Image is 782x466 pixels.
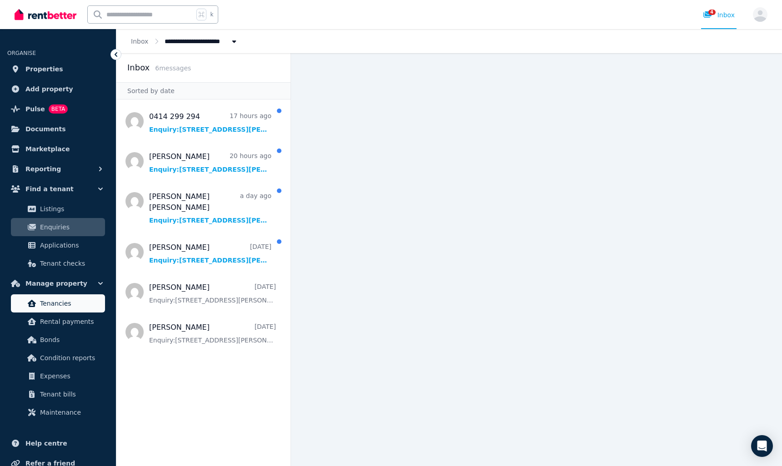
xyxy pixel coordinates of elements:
a: Help centre [7,434,109,452]
span: Applications [40,240,101,251]
span: Documents [25,124,66,134]
div: Open Intercom Messenger [751,435,773,457]
a: Condition reports [11,349,105,367]
button: Reporting [7,160,109,178]
a: Applications [11,236,105,254]
a: [PERSON_NAME][DATE]Enquiry:[STREET_ADDRESS][PERSON_NAME]. [149,242,271,265]
h2: Inbox [127,61,150,74]
span: Properties [25,64,63,74]
button: Find a tenant [7,180,109,198]
div: Inbox [703,10,735,20]
a: [PERSON_NAME]20 hours agoEnquiry:[STREET_ADDRESS][PERSON_NAME]. [149,151,271,174]
span: Listings [40,203,101,214]
nav: Breadcrumb [116,29,253,53]
span: Find a tenant [25,183,74,194]
span: Manage property [25,278,87,289]
a: Tenant bills [11,385,105,403]
img: RentBetter [15,8,76,21]
span: Expenses [40,371,101,382]
span: Enquiries [40,222,101,233]
a: Properties [7,60,109,78]
span: 4 [708,10,716,15]
div: Sorted by date [116,82,291,99]
a: [PERSON_NAME][DATE]Enquiry:[STREET_ADDRESS][PERSON_NAME]. [149,322,276,345]
a: Maintenance [11,403,105,421]
span: Bonds [40,334,101,345]
span: k [210,11,213,18]
span: ORGANISE [7,50,36,56]
span: 6 message s [155,64,191,72]
span: Tenancies [40,298,101,309]
button: Manage property [7,274,109,292]
span: Add property [25,84,73,94]
span: Help centre [25,438,67,449]
a: [PERSON_NAME][DATE]Enquiry:[STREET_ADDRESS][PERSON_NAME]. [149,282,276,305]
a: 0414 299 29417 hours agoEnquiry:[STREET_ADDRESS][PERSON_NAME]. [149,111,271,134]
span: Reporting [25,164,61,174]
a: Documents [7,120,109,138]
a: Tenancies [11,294,105,312]
span: Tenant bills [40,389,101,400]
span: Tenant checks [40,258,101,269]
a: Add property [7,80,109,98]
span: Maintenance [40,407,101,418]
a: Bonds [11,331,105,349]
a: Marketplace [7,140,109,158]
a: PulseBETA [7,100,109,118]
a: Inbox [131,38,148,45]
a: [PERSON_NAME] [PERSON_NAME]a day agoEnquiry:[STREET_ADDRESS][PERSON_NAME]. [149,191,271,225]
span: Marketplace [25,144,70,154]
span: BETA [49,104,68,114]
span: Rental payments [40,316,101,327]
span: Condition reports [40,352,101,363]
a: Expenses [11,367,105,385]
nav: Message list [116,99,291,466]
a: Enquiries [11,218,105,236]
a: Listings [11,200,105,218]
a: Rental payments [11,312,105,331]
a: Tenant checks [11,254,105,273]
span: Pulse [25,104,45,114]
